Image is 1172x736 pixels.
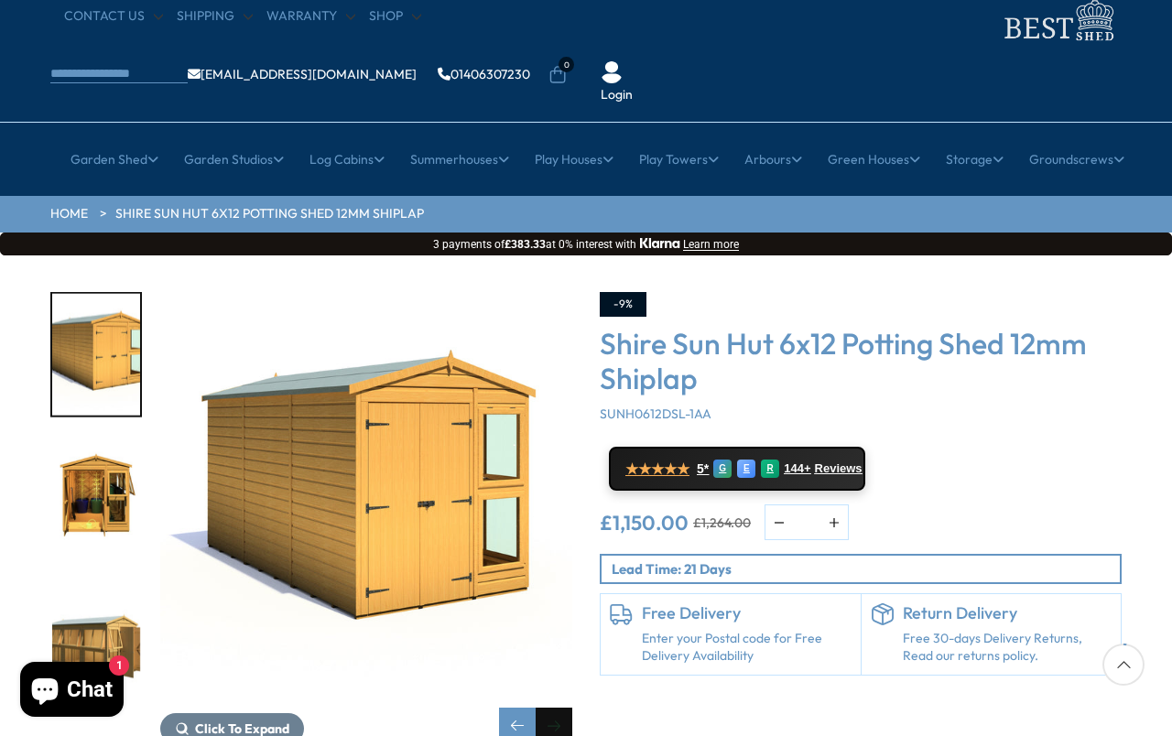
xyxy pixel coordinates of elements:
span: ★★★★★ [625,460,689,478]
span: Reviews [815,461,863,476]
h6: Return Delivery [903,603,1112,623]
h3: Shire Sun Hut 6x12 Potting Shed 12mm Shiplap [600,326,1122,396]
img: 6x12sunhut045swapc_3dda4073-4849-41a5-8c2a-6dce46cac120_200x200.jpg [52,580,140,702]
del: £1,264.00 [693,516,751,529]
a: Shire Sun Hut 6x12 Potting Shed 12mm Shiplap [115,205,424,223]
a: 0 [548,66,567,84]
a: Groundscrews [1029,136,1124,182]
div: 6 / 9 [50,292,142,417]
inbox-online-store-chat: Shopify online store chat [15,662,129,721]
img: 6x12sunhut000lifestyle_e2dccc77-1481-4618-a6d4-5059dbbf1a0f_200x200.jpg [52,438,140,559]
a: Green Houses [828,136,920,182]
a: ★★★★★ 5* G E R 144+ Reviews [609,447,865,491]
a: Storage [946,136,1004,182]
a: Warranty [266,7,355,26]
div: 8 / 9 [50,579,142,704]
img: Shire Sun Hut 6x12 Potting Shed 12mm Shiplap - Best Shed [160,292,572,704]
a: Enter your Postal code for Free Delivery Availability [642,630,852,666]
p: Free 30-days Delivery Returns, Read our returns policy. [903,630,1112,666]
a: Garden Shed [71,136,158,182]
a: Summerhouses [410,136,509,182]
ins: £1,150.00 [600,513,689,533]
a: HOME [50,205,88,223]
a: CONTACT US [64,7,163,26]
a: Shipping [177,7,253,26]
a: Arbours [744,136,802,182]
div: -9% [600,292,646,317]
h6: Free Delivery [642,603,852,623]
a: Shop [369,7,421,26]
img: User Icon [601,61,623,83]
a: Play Towers [639,136,719,182]
span: SUNH0612DSL-1AA [600,406,711,422]
span: 0 [559,57,574,72]
a: Login [601,86,633,104]
p: Lead Time: 21 Days [612,559,1120,579]
a: [EMAIL_ADDRESS][DOMAIN_NAME] [188,68,417,81]
a: 01406307230 [438,68,530,81]
a: Play Houses [535,136,613,182]
img: 6x12sunhut030_ef65e1df-bcca-4658-a3d1-6200b390394c_200x200.jpg [52,294,140,416]
span: 144+ [784,461,810,476]
div: G [713,460,732,478]
div: R [761,460,779,478]
div: E [737,460,755,478]
a: Garden Studios [184,136,284,182]
a: Log Cabins [309,136,385,182]
div: 7 / 9 [50,436,142,561]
